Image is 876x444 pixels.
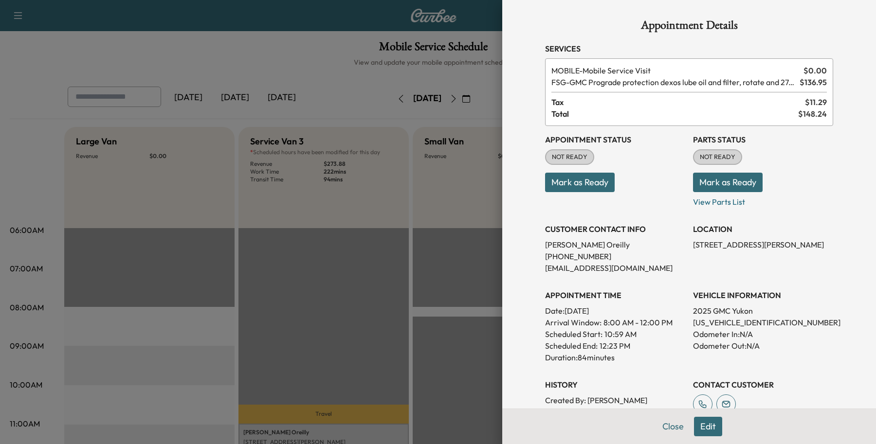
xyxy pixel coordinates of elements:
[694,152,741,162] span: NOT READY
[545,406,685,418] p: Created At : [DATE] 5:30:40 PM
[545,134,685,145] h3: Appointment Status
[693,328,833,340] p: Odometer In: N/A
[545,352,685,363] p: Duration: 84 minutes
[803,65,827,76] span: $ 0.00
[545,239,685,250] p: [PERSON_NAME] Oreilly
[545,262,685,274] p: [EMAIL_ADDRESS][DOMAIN_NAME]
[545,289,685,301] h3: APPOINTMENT TIME
[545,340,598,352] p: Scheduled End:
[805,96,827,108] span: $ 11.29
[693,305,833,317] p: 2025 GMC Yukon
[656,417,690,436] button: Close
[693,239,833,250] p: [STREET_ADDRESS][PERSON_NAME]
[551,76,796,88] span: GMC Prograde protection dexos lube oil and filter, rotate and 27-point inspection.
[694,417,722,436] button: Edit
[604,328,637,340] p: 10:59 AM
[693,223,833,235] h3: LOCATION
[545,173,615,192] button: Mark as Ready
[551,108,798,120] span: Total
[545,305,685,317] p: Date: [DATE]
[545,317,685,328] p: Arrival Window:
[693,289,833,301] h3: VEHICLE INFORMATION
[545,250,685,262] p: [PHONE_NUMBER]
[693,192,833,208] p: View Parts List
[545,328,602,340] p: Scheduled Start:
[693,340,833,352] p: Odometer Out: N/A
[800,76,827,88] span: $ 136.95
[545,223,685,235] h3: CUSTOMER CONTACT INFO
[551,65,800,76] span: Mobile Service Visit
[798,108,827,120] span: $ 148.24
[545,43,833,54] h3: Services
[693,379,833,391] h3: CONTACT CUSTOMER
[551,96,805,108] span: Tax
[546,152,593,162] span: NOT READY
[693,317,833,328] p: [US_VEHICLE_IDENTIFICATION_NUMBER]
[693,173,763,192] button: Mark as Ready
[545,394,685,406] p: Created By : [PERSON_NAME]
[545,379,685,391] h3: History
[600,340,630,352] p: 12:23 PM
[603,317,673,328] span: 8:00 AM - 12:00 PM
[693,134,833,145] h3: Parts Status
[545,19,833,35] h1: Appointment Details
